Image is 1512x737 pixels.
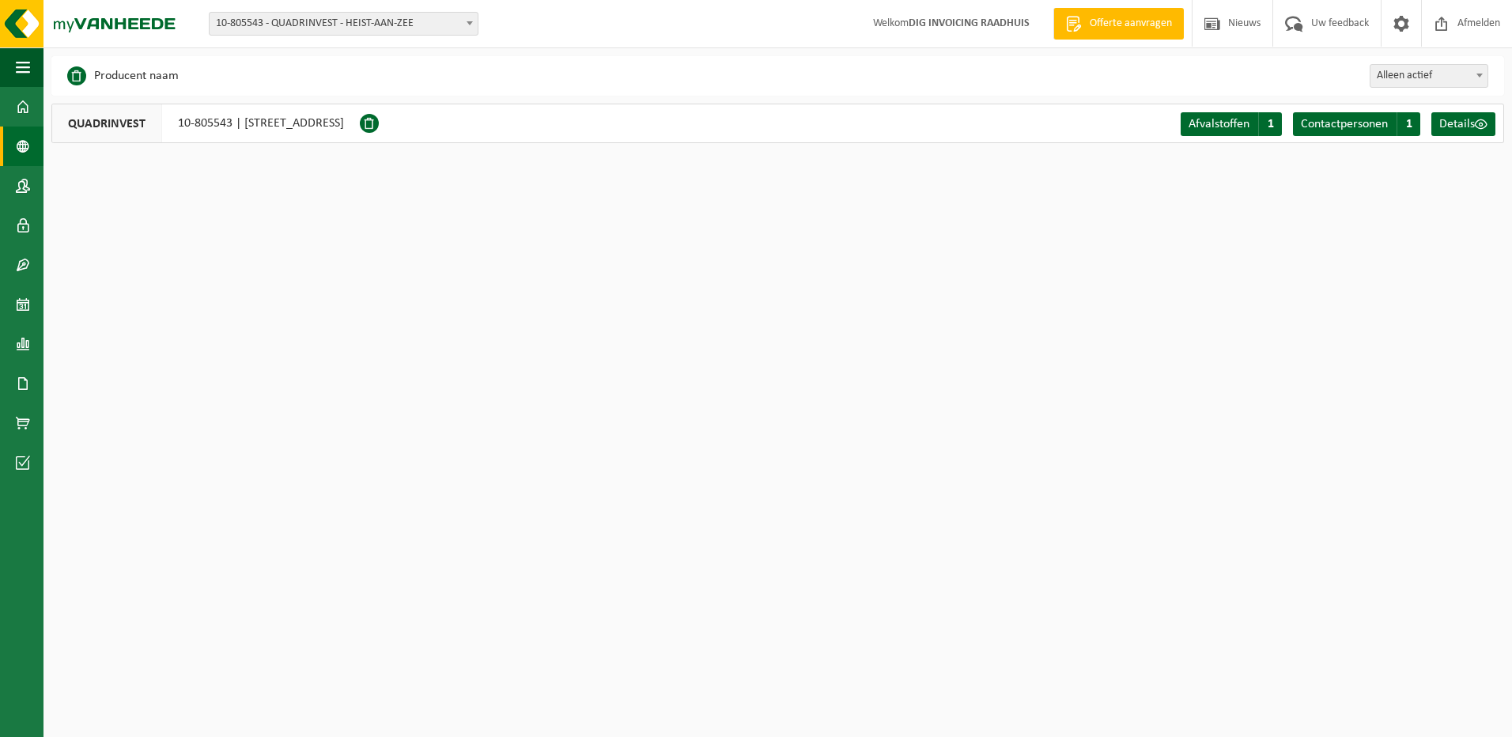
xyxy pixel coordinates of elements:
[1370,64,1488,88] span: Alleen actief
[210,13,478,35] span: 10-805543 - QUADRINVEST - HEIST-AAN-ZEE
[1086,16,1176,32] span: Offerte aanvragen
[1181,112,1282,136] a: Afvalstoffen 1
[1053,8,1184,40] a: Offerte aanvragen
[51,104,360,143] div: 10-805543 | [STREET_ADDRESS]
[1293,112,1420,136] a: Contactpersonen 1
[1397,112,1420,136] span: 1
[1439,118,1475,130] span: Details
[1189,118,1249,130] span: Afvalstoffen
[1370,65,1487,87] span: Alleen actief
[1431,112,1495,136] a: Details
[1258,112,1282,136] span: 1
[209,12,478,36] span: 10-805543 - QUADRINVEST - HEIST-AAN-ZEE
[67,64,179,88] li: Producent naam
[909,17,1030,29] strong: DIG INVOICING RAADHUIS
[1301,118,1388,130] span: Contactpersonen
[52,104,162,142] span: QUADRINVEST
